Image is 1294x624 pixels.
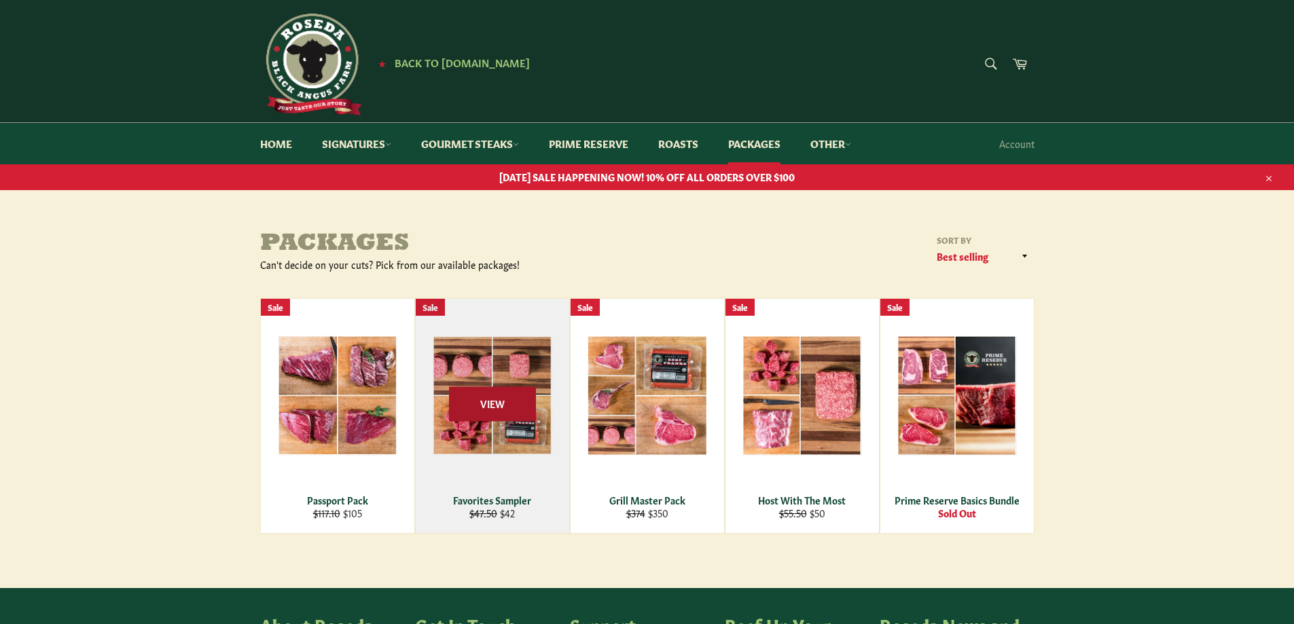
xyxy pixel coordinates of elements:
s: $117.10 [313,506,340,519]
img: Grill Master Pack [588,335,707,456]
a: Favorites Sampler Favorites Sampler $47.50 $42 View [415,298,570,534]
div: Grill Master Pack [579,494,715,507]
div: Sale [571,299,600,316]
div: Sold Out [888,507,1025,519]
a: Roasts [645,123,712,164]
a: Gourmet Steaks [408,123,533,164]
div: Sale [725,299,755,316]
div: Sale [261,299,290,316]
a: Home [247,123,306,164]
a: Packages [715,123,794,164]
h1: Packages [260,231,647,258]
a: Account [992,124,1041,164]
label: Sort by [933,234,1035,246]
img: Prime Reserve Basics Bundle [897,335,1017,456]
div: Host With The Most [734,494,870,507]
s: $55.50 [779,506,807,519]
div: Prime Reserve Basics Bundle [888,494,1025,507]
a: Prime Reserve Basics Bundle Prime Reserve Basics Bundle Sold Out [880,298,1035,534]
div: Can't decide on your cuts? Pick from our available packages! [260,258,647,271]
span: View [449,386,536,421]
a: Other [797,123,865,164]
img: Passport Pack [278,335,397,455]
img: Host With The Most [742,335,862,456]
div: $50 [734,507,870,519]
div: $105 [269,507,406,519]
a: ★ Back to [DOMAIN_NAME] [372,58,530,69]
div: $350 [579,507,715,519]
a: Prime Reserve [535,123,642,164]
span: Back to [DOMAIN_NAME] [395,55,530,69]
div: Passport Pack [269,494,406,507]
a: Grill Master Pack Grill Master Pack $374 $350 [570,298,725,534]
div: Favorites Sampler [424,494,560,507]
span: ★ [378,58,386,69]
a: Signatures [308,123,405,164]
a: Passport Pack Passport Pack $117.10 $105 [260,298,415,534]
img: Roseda Beef [260,14,362,115]
a: Host With The Most Host With The Most $55.50 $50 [725,298,880,534]
div: Sale [880,299,910,316]
s: $374 [626,506,645,519]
